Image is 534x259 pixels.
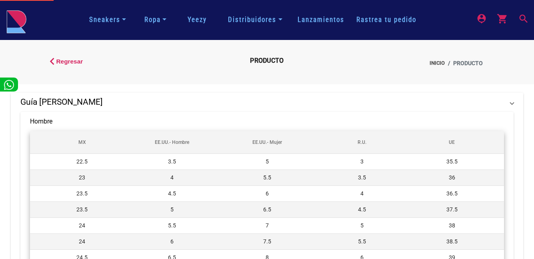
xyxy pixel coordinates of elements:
a: Sneakers [86,13,129,27]
td: 5.5 [314,233,409,249]
mat-icon: shopping_cart [497,13,506,23]
td: 37.5 [409,201,504,217]
th: R.U. [314,131,409,153]
th: UE [409,131,504,153]
a: Distribuidores [225,13,285,27]
td: 36 [409,169,504,185]
td: 5.5 [220,169,314,185]
td: 4.5 [314,201,409,217]
th: MX [30,131,125,153]
td: 3 [314,153,409,169]
span: Regresar [56,57,83,66]
mat-icon: keyboard_arrow_left [45,54,55,64]
td: 24 [30,217,125,233]
mat-panel-title: Guía [PERSON_NAME] [20,96,504,109]
mat-expansion-panel-header: Hombre [20,112,514,131]
nav: breadcrumb [351,54,489,72]
td: 5 [125,201,220,217]
td: 38 [409,217,504,233]
td: 36.5 [409,185,504,201]
mat-icon: search [518,13,528,23]
td: 5 [220,153,314,169]
td: 22.5 [30,153,125,169]
a: Ropa [141,13,170,27]
th: EE.UU.- Hombre [125,131,220,153]
img: whatsappwhite.png [4,80,14,90]
td: 6.5 [220,201,314,217]
td: 3.5 [314,169,409,185]
td: 5.5 [125,217,220,233]
td: 4 [314,185,409,201]
a: Lanzamientos [292,15,350,25]
img: logo [6,10,26,34]
mat-icon: person_pin [476,13,486,23]
a: logo [6,10,26,30]
td: 35.5 [409,153,504,169]
td: 23.5 [30,201,125,217]
a: Rastrea tu pedido [350,15,422,25]
h2: PRODUCTO [197,58,337,64]
td: 3.5 [125,153,220,169]
td: 4 [125,169,220,185]
li: PRODUCTO [445,59,483,68]
td: 38.5 [409,233,504,249]
td: 4.5 [125,185,220,201]
mat-expansion-panel-header: Guía [PERSON_NAME] [11,93,524,112]
th: EE.UU.- Mujer [220,131,314,153]
td: 6 [220,185,314,201]
mat-panel-title: Hombre [30,118,498,126]
a: Yeezy [182,15,213,25]
td: 23.5 [30,185,125,201]
td: 7.5 [220,233,314,249]
td: 23 [30,169,125,185]
td: 6 [125,233,220,249]
td: 5 [314,217,409,233]
td: 7 [220,217,314,233]
td: 24 [30,233,125,249]
a: Inicio [430,59,445,68]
